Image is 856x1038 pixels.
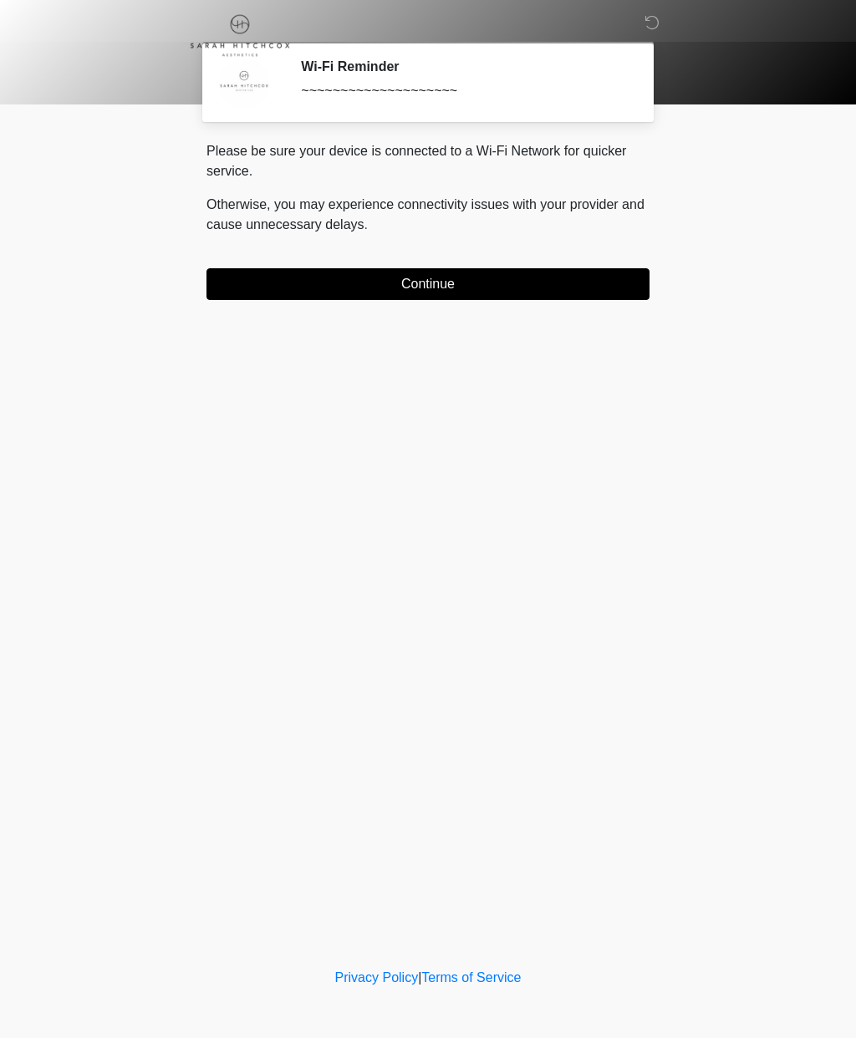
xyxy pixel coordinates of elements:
img: Sarah Hitchcox Aesthetics Logo [190,13,290,57]
a: | [418,970,421,985]
p: Otherwise, you may experience connectivity issues with your provider and cause unnecessary delays [206,195,650,235]
a: Terms of Service [421,970,521,985]
button: Continue [206,268,650,300]
a: Privacy Policy [335,970,419,985]
div: ~~~~~~~~~~~~~~~~~~~~ [301,81,624,101]
img: Agent Avatar [219,59,269,109]
p: Please be sure your device is connected to a Wi-Fi Network for quicker service. [206,141,650,181]
span: . [364,217,368,232]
